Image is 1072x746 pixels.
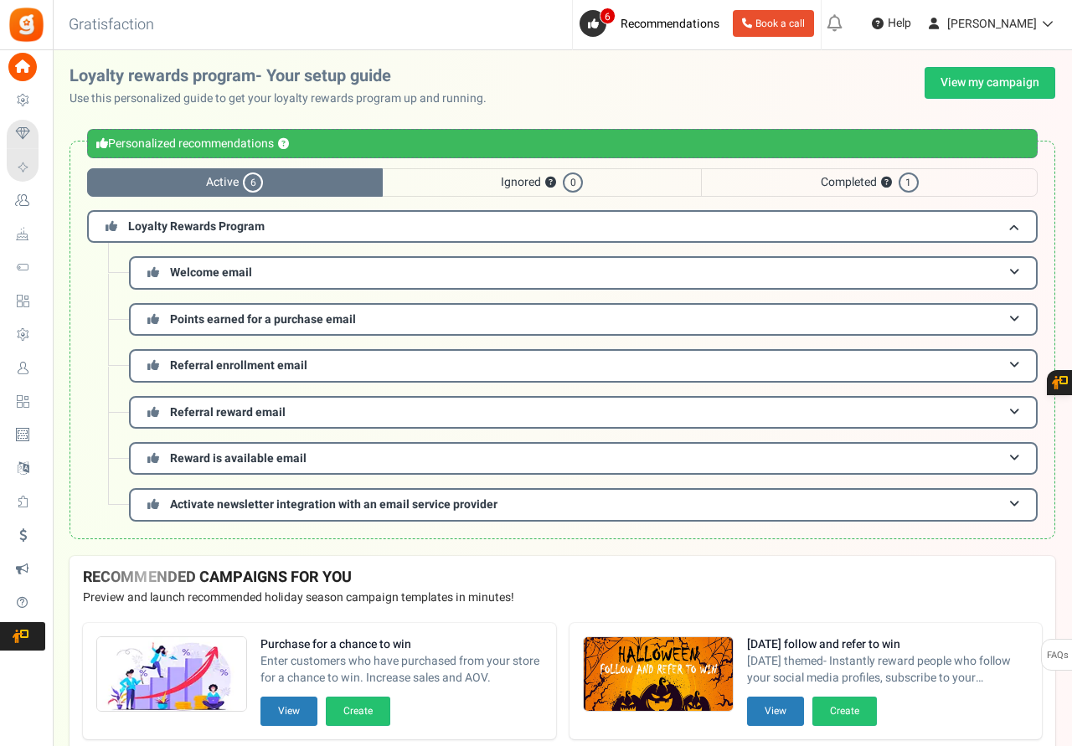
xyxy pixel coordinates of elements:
[83,589,1042,606] p: Preview and launch recommended holiday season campaign templates in minutes!
[747,653,1029,687] span: [DATE] themed- Instantly reward people who follow your social media profiles, subscribe to your n...
[170,357,307,374] span: Referral enrollment email
[899,172,919,193] span: 1
[621,15,719,33] span: Recommendations
[884,15,911,32] span: Help
[580,10,726,37] a: 6 Recommendations
[83,569,1042,586] h4: RECOMMENDED CAMPAIGNS FOR YOU
[1046,640,1069,671] span: FAQs
[70,67,500,85] h2: Loyalty rewards program- Your setup guide
[326,697,390,726] button: Create
[733,10,814,37] a: Book a call
[87,129,1038,158] div: Personalized recommendations
[128,218,265,235] span: Loyalty Rewards Program
[170,496,497,513] span: Activate newsletter integration with an email service provider
[383,168,702,197] span: Ignored
[170,404,286,421] span: Referral reward email
[50,8,173,42] h3: Gratisfaction
[600,8,616,24] span: 6
[563,172,583,193] span: 0
[170,450,307,467] span: Reward is available email
[170,264,252,281] span: Welcome email
[278,139,289,150] button: ?
[747,636,1029,653] strong: [DATE] follow and refer to win
[584,637,733,713] img: Recommended Campaigns
[87,168,383,197] span: Active
[545,177,556,188] button: ?
[260,697,317,726] button: View
[243,172,263,193] span: 6
[260,636,543,653] strong: Purchase for a chance to win
[865,10,918,37] a: Help
[97,637,246,713] img: Recommended Campaigns
[701,168,1038,197] span: Completed
[947,15,1037,33] span: [PERSON_NAME]
[70,90,500,107] p: Use this personalized guide to get your loyalty rewards program up and running.
[170,311,356,328] span: Points earned for a purchase email
[881,177,892,188] button: ?
[747,697,804,726] button: View
[925,67,1055,99] a: View my campaign
[812,697,877,726] button: Create
[260,653,543,687] span: Enter customers who have purchased from your store for a chance to win. Increase sales and AOV.
[8,6,45,44] img: Gratisfaction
